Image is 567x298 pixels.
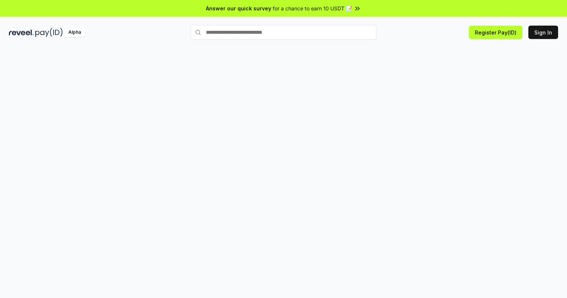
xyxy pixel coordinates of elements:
[9,28,34,37] img: reveel_dark
[206,4,271,12] span: Answer our quick survey
[35,28,63,37] img: pay_id
[64,28,85,37] div: Alpha
[273,4,352,12] span: for a chance to earn 10 USDT 📝
[469,26,522,39] button: Register Pay(ID)
[528,26,558,39] button: Sign In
